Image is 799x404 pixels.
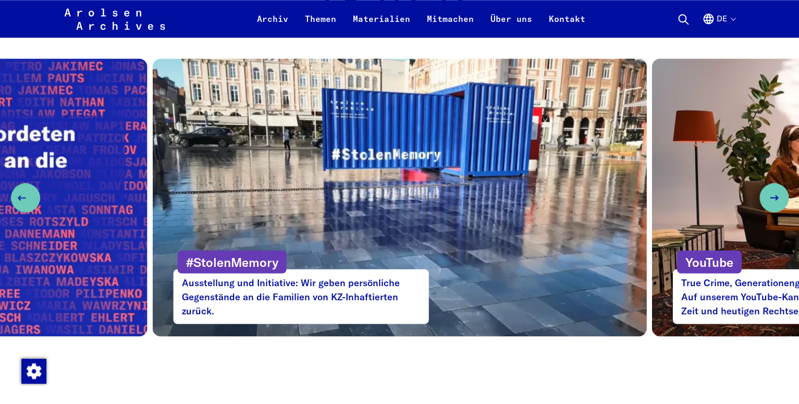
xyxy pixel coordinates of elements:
a: Kontakt [540,13,594,38]
button: Deutsch, Sprachauswahl [702,13,735,38]
p: Ausstellung und Initiative: Wir geben persönliche Gegenstände an die Familien von KZ-Inhaftierten... [174,269,429,324]
img: Zustimmung ändern [21,359,46,384]
a: Materialien [345,13,419,38]
a: #StolenMemoryAusstellung und Initiative: Wir geben persönliche Gegenstände an die Familien von KZ... [153,58,647,336]
div: Zustimmung ändern [21,358,46,383]
button: Previous slide [11,183,40,212]
li: 4 / 5 [153,58,647,336]
a: Mitmachen [419,13,482,38]
p: YouTube [677,250,742,273]
a: Über uns [482,13,540,38]
a: Archiv [249,13,297,38]
button: Next slide [759,183,789,212]
nav: Primär [249,6,594,31]
a: Themen [297,13,345,38]
p: #StolenMemory [178,250,287,273]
